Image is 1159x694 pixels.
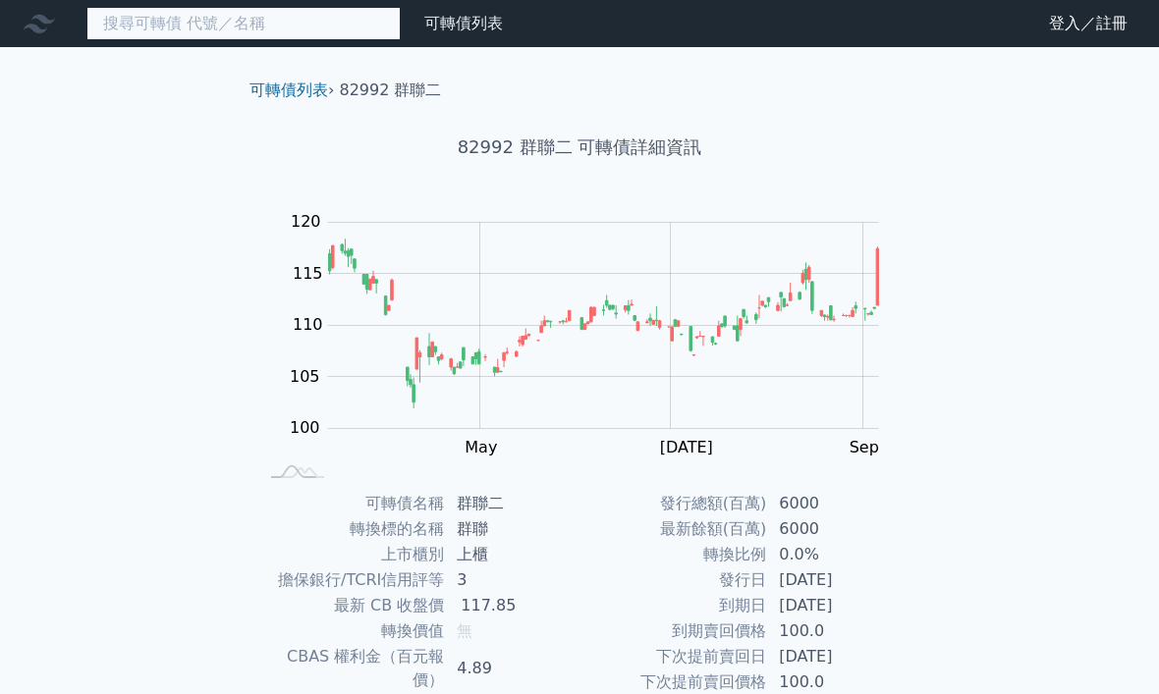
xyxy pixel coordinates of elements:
td: 上櫃 [445,542,579,567]
h1: 82992 群聯二 可轉債詳細資訊 [234,133,925,161]
td: 6000 [767,491,902,516]
td: 最新餘額(百萬) [579,516,767,542]
div: 117.85 [457,594,520,617]
input: 搜尋可轉債 代號／名稱 [86,7,401,40]
td: 發行日 [579,567,767,593]
td: 擔保銀行/TCRI信用評等 [257,567,445,593]
tspan: May [465,438,497,456]
td: 可轉債名稱 [257,491,445,516]
tspan: Sep [850,438,879,456]
td: 0.0% [767,542,902,567]
span: 無 [457,621,472,640]
tspan: 100 [290,418,320,437]
a: 可轉債列表 [424,14,503,32]
td: 轉換標的名稱 [257,516,445,542]
tspan: 110 [293,315,323,334]
a: 登入／註冊 [1033,8,1143,39]
td: 群聯二 [445,491,579,516]
td: 到期日 [579,593,767,618]
g: Chart [280,212,909,456]
td: 下次提前賣回日 [579,644,767,669]
td: [DATE] [767,567,902,593]
td: CBAS 權利金（百元報價） [257,644,445,693]
li: › [249,79,334,102]
td: 100.0 [767,618,902,644]
td: 轉換比例 [579,542,767,567]
td: 群聯 [445,516,579,542]
td: 6000 [767,516,902,542]
tspan: [DATE] [660,438,713,456]
tspan: 105 [290,367,320,386]
td: 上市櫃別 [257,542,445,567]
td: [DATE] [767,644,902,669]
td: [DATE] [767,593,902,618]
td: 3 [445,567,579,593]
td: 4.89 [445,644,579,693]
td: 最新 CB 收盤價 [257,593,445,618]
a: 可轉債列表 [249,80,328,99]
tspan: 120 [291,212,321,231]
tspan: 115 [293,264,323,283]
td: 到期賣回價格 [579,618,767,644]
td: 發行總額(百萬) [579,491,767,516]
td: 轉換價值 [257,618,445,644]
li: 82992 群聯二 [340,79,442,102]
